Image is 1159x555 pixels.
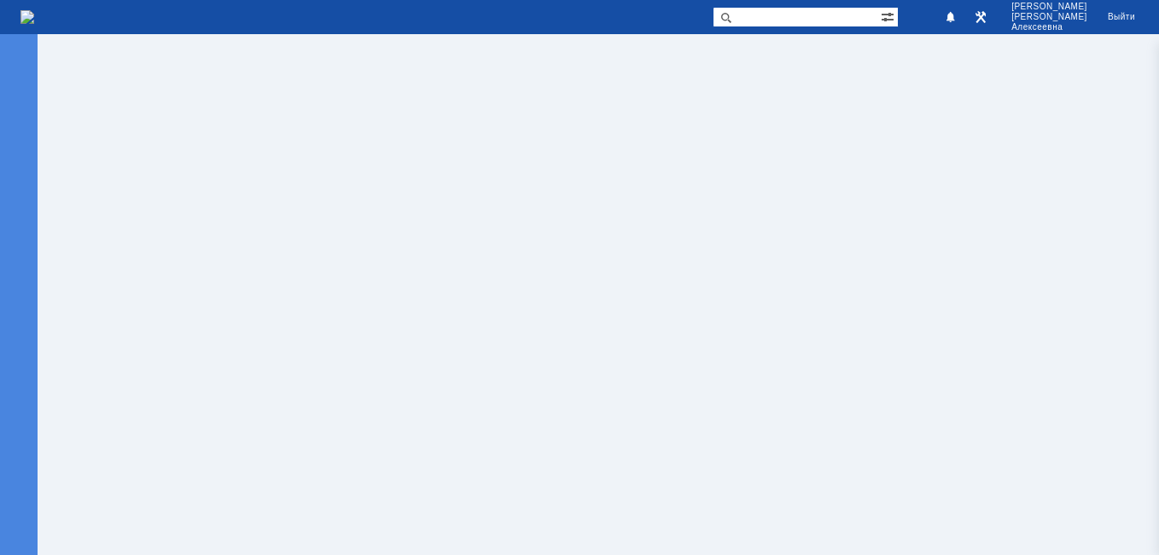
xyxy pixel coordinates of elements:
[970,7,991,27] a: Перейти в интерфейс администратора
[881,8,898,24] span: Расширенный поиск
[1011,12,1087,22] span: [PERSON_NAME]
[20,10,34,24] a: Перейти на домашнюю страницу
[20,10,34,24] img: logo
[1011,22,1087,32] span: Алексеевна
[1011,2,1087,12] span: [PERSON_NAME]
